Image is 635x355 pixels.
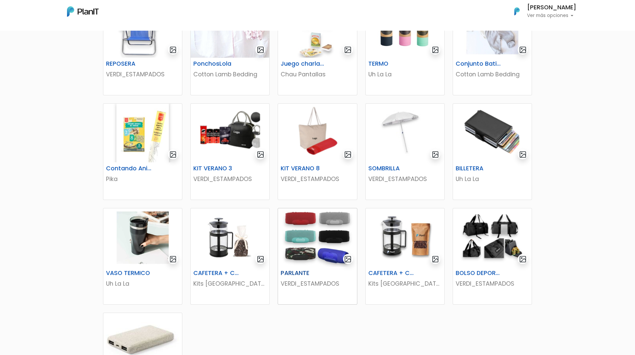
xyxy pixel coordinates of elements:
h6: [PERSON_NAME] [527,5,576,11]
p: VERDI_ESTAMPADOS [281,175,354,183]
a: gallery-light BOLSO DEPORTIVO VERDI_ESTAMPADOS [453,208,532,305]
img: PlanIt Logo [67,6,99,17]
h6: REPOSERA [102,60,156,67]
p: VERDI_ESTAMPADOS [106,70,179,79]
img: gallery-light [169,46,177,54]
img: thumb_Captura_de_pantalla_2025-05-29_132914.png [453,208,532,267]
p: Kits [GEOGRAPHIC_DATA] [368,279,442,288]
h6: CAFETERA + CAFÉ [364,270,419,277]
a: gallery-light PARLANTE VERDI_ESTAMPADOS [278,208,357,305]
a: gallery-light SOMBRILLA VERDI_ESTAMPADOS [365,103,445,200]
p: Chau Pantallas [281,70,354,79]
img: thumb_2FDA6350-6045-48DC-94DD-55C445378348-Photoroom__12_.jpg [103,104,182,162]
img: thumb_2000___2000-Photoroom_-_2024-09-26T150532.072.jpg [278,208,357,267]
img: thumb_Captura_de_pantalla_2025-09-09_101044.png [191,104,269,162]
img: gallery-light [257,151,264,158]
h6: Conjunto Batita, Pelele y Gorro [452,60,506,67]
p: VERDI_ESTAMPADOS [193,175,267,183]
h6: BOLSO DEPORTIVO [452,270,506,277]
img: gallery-light [169,255,177,263]
img: gallery-light [519,255,527,263]
img: thumb_BD93420D-603B-4D67-A59E-6FB358A47D23.jpeg [366,104,444,162]
button: PlanIt Logo [PERSON_NAME] Ver más opciones [506,3,576,20]
p: Uh La La [456,175,529,183]
p: Kits [GEOGRAPHIC_DATA] [193,279,267,288]
img: gallery-light [519,151,527,158]
img: gallery-light [519,46,527,54]
p: VERDI_ESTAMPADOS [456,279,529,288]
img: gallery-light [257,46,264,54]
h6: Contando Animales Puzle + Lamina Gigante [102,165,156,172]
h6: KIT VERANO 8 [277,165,331,172]
img: gallery-light [257,255,264,263]
p: Pika [106,175,179,183]
h6: CAFETERA + CHOCOLATE [189,270,244,277]
p: VERDI_ESTAMPADOS [281,279,354,288]
h6: PARLANTE [277,270,331,277]
a: gallery-light KIT VERANO 8 VERDI_ESTAMPADOS [278,103,357,200]
img: gallery-light [344,46,352,54]
img: thumb_WhatsApp_Image_2023-04-20_at_11.36.09.jpg [103,208,182,267]
div: ¿Necesitás ayuda? [34,6,96,19]
a: gallery-light KIT VERANO 3 VERDI_ESTAMPADOS [190,103,270,200]
img: thumb_DA94E2CF-B819-43A9-ABEE-A867DEA1475D.jpeg [366,208,444,267]
p: Ver más opciones [527,13,576,18]
img: gallery-light [344,151,352,158]
img: thumb_Captura_de_pantalla_2025-09-08_093528.png [453,104,532,162]
h6: Juego charlas de mesa + Cartas españolas [277,60,331,67]
p: Cotton Lamb Bedding [456,70,529,79]
img: gallery-light [344,255,352,263]
p: VERDI_ESTAMPADOS [368,175,442,183]
a: gallery-light Contando Animales Puzle + Lamina Gigante Pika [103,103,182,200]
img: gallery-light [432,46,439,54]
p: Uh La La [106,279,179,288]
a: gallery-light CAFETERA + CAFÉ Kits [GEOGRAPHIC_DATA] [365,208,445,305]
img: gallery-light [432,255,439,263]
img: thumb_Captura_de_pantalla_2025-09-09_103452.png [278,104,357,162]
h6: TERMO [364,60,419,67]
h6: VASO TERMICO [102,270,156,277]
img: thumb_C14F583B-8ACB-4322-A191-B199E8EE9A61.jpeg [191,208,269,267]
h6: BILLETERA [452,165,506,172]
img: PlanIt Logo [510,4,524,19]
h6: SOMBRILLA [364,165,419,172]
img: gallery-light [432,151,439,158]
a: gallery-light CAFETERA + CHOCOLATE Kits [GEOGRAPHIC_DATA] [190,208,270,305]
img: gallery-light [169,151,177,158]
p: Uh La La [368,70,442,79]
p: Cotton Lamb Bedding [193,70,267,79]
a: gallery-light BILLETERA Uh La La [453,103,532,200]
a: gallery-light VASO TERMICO Uh La La [103,208,182,305]
h6: PonchosLola [189,60,244,67]
h6: KIT VERANO 3 [189,165,244,172]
